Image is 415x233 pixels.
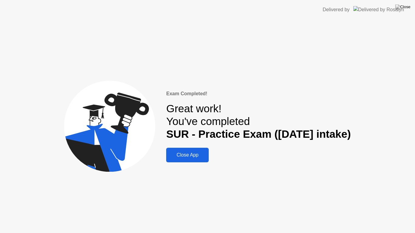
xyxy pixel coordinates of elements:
[166,90,351,97] div: Exam Completed!
[166,102,351,141] div: Great work! You've completed
[353,6,404,13] img: Delivered by Rosalyn
[168,152,207,158] div: Close App
[395,5,410,9] img: Close
[323,6,350,13] div: Delivered by
[166,148,209,162] button: Close App
[166,128,351,140] b: SUR - Practice Exam ([DATE] intake)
